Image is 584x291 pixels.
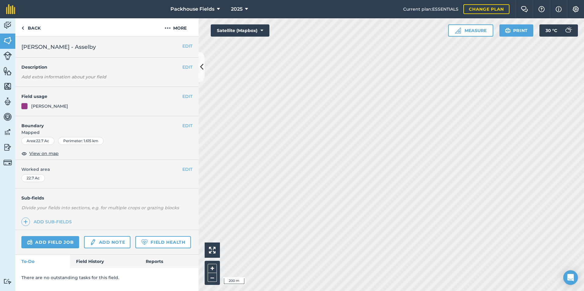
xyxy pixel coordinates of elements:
img: svg+xml;base64,PHN2ZyB4bWxucz0iaHR0cDovL3d3dy53My5vcmcvMjAwMC9zdmciIHdpZHRoPSI1NiIgaGVpZ2h0PSI2MC... [3,82,12,91]
img: Two speech bubbles overlapping with the left bubble in the forefront [521,6,528,12]
img: svg+xml;base64,PD94bWwgdmVyc2lvbj0iMS4wIiBlbmNvZGluZz0idXRmLTgiPz4KPCEtLSBHZW5lcmF0b3I6IEFkb2JlIE... [89,239,96,246]
img: svg+xml;base64,PHN2ZyB4bWxucz0iaHR0cDovL3d3dy53My5vcmcvMjAwMC9zdmciIHdpZHRoPSI5IiBoZWlnaHQ9IjI0Ii... [21,24,24,32]
img: svg+xml;base64,PD94bWwgdmVyc2lvbj0iMS4wIiBlbmNvZGluZz0idXRmLTgiPz4KPCEtLSBHZW5lcmF0b3I6IEFkb2JlIE... [27,239,33,246]
img: svg+xml;base64,PHN2ZyB4bWxucz0iaHR0cDovL3d3dy53My5vcmcvMjAwMC9zdmciIHdpZHRoPSIxNCIgaGVpZ2h0PSIyNC... [24,218,28,225]
button: EDIT [182,166,192,173]
button: Satellite (Mapbox) [211,24,269,37]
span: Worked area [21,166,192,173]
button: Print [499,24,534,37]
button: 30 °C [539,24,578,37]
a: Add note [84,236,130,248]
p: There are no outstanding tasks for this field. [21,274,192,281]
h4: Sub-fields [15,195,199,201]
img: svg+xml;base64,PD94bWwgdmVyc2lvbj0iMS4wIiBlbmNvZGluZz0idXRmLTgiPz4KPCEtLSBHZW5lcmF0b3I6IEFkb2JlIE... [3,278,12,284]
em: Divide your fields into sections, e.g. for multiple crops or grazing blocks [21,205,179,210]
img: svg+xml;base64,PD94bWwgdmVyc2lvbj0iMS4wIiBlbmNvZGluZz0idXRmLTgiPz4KPCEtLSBHZW5lcmF0b3I6IEFkb2JlIE... [3,97,12,106]
button: EDIT [182,122,192,129]
span: 2025 [231,5,243,13]
button: Measure [448,24,493,37]
h4: Description [21,64,192,70]
div: Perimeter : 1.615 km [58,137,104,145]
div: Area : 22.7 Ac [21,137,54,145]
img: A cog icon [572,6,579,12]
h4: Boundary [15,116,182,129]
img: A question mark icon [538,6,545,12]
img: svg+xml;base64,PHN2ZyB4bWxucz0iaHR0cDovL3d3dy53My5vcmcvMjAwMC9zdmciIHdpZHRoPSIyMCIgaGVpZ2h0PSIyNC... [165,24,171,32]
img: svg+xml;base64,PHN2ZyB4bWxucz0iaHR0cDovL3d3dy53My5vcmcvMjAwMC9zdmciIHdpZHRoPSI1NiIgaGVpZ2h0PSI2MC... [3,66,12,76]
a: Add field job [21,236,79,248]
button: – [208,273,217,282]
div: Open Intercom Messenger [563,270,578,285]
button: EDIT [182,43,192,49]
h4: Field usage [21,93,182,100]
img: svg+xml;base64,PHN2ZyB4bWxucz0iaHR0cDovL3d3dy53My5vcmcvMjAwMC9zdmciIHdpZHRoPSI1NiIgaGVpZ2h0PSI2MC... [3,36,12,45]
span: Current plan : ESSENTIALS [403,6,458,13]
a: Add sub-fields [21,217,74,226]
img: svg+xml;base64,PD94bWwgdmVyc2lvbj0iMS4wIiBlbmNvZGluZz0idXRmLTgiPz4KPCEtLSBHZW5lcmF0b3I6IEFkb2JlIE... [562,24,574,37]
img: Four arrows, one pointing top left, one top right, one bottom right and the last bottom left [209,247,216,253]
div: [PERSON_NAME] [31,103,68,110]
img: svg+xml;base64,PD94bWwgdmVyc2lvbj0iMS4wIiBlbmNvZGluZz0idXRmLTgiPz4KPCEtLSBHZW5lcmF0b3I6IEFkb2JlIE... [3,112,12,121]
a: Field History [70,255,139,268]
img: svg+xml;base64,PD94bWwgdmVyc2lvbj0iMS4wIiBlbmNvZGluZz0idXRmLTgiPz4KPCEtLSBHZW5lcmF0b3I6IEFkb2JlIE... [3,21,12,30]
button: More [153,18,199,36]
a: Reports [140,255,199,268]
img: svg+xml;base64,PD94bWwgdmVyc2lvbj0iMS4wIiBlbmNvZGluZz0idXRmLTgiPz4KPCEtLSBHZW5lcmF0b3I6IEFkb2JlIE... [3,158,12,167]
button: EDIT [182,93,192,100]
img: svg+xml;base64,PD94bWwgdmVyc2lvbj0iMS4wIiBlbmNvZGluZz0idXRmLTgiPz4KPCEtLSBHZW5lcmF0b3I6IEFkb2JlIE... [3,128,12,137]
a: Field Health [135,236,191,248]
a: To-Do [15,255,70,268]
a: Change plan [463,4,509,14]
button: + [208,264,217,273]
span: Packhouse Fields [170,5,214,13]
img: fieldmargin Logo [6,4,15,14]
span: Mapped [15,129,199,136]
em: Add extra information about your field [21,74,106,80]
img: svg+xml;base64,PD94bWwgdmVyc2lvbj0iMS4wIiBlbmNvZGluZz0idXRmLTgiPz4KPCEtLSBHZW5lcmF0b3I6IEFkb2JlIE... [3,143,12,152]
span: [PERSON_NAME] - Asselby [21,43,96,51]
button: EDIT [182,64,192,70]
img: svg+xml;base64,PD94bWwgdmVyc2lvbj0iMS4wIiBlbmNvZGluZz0idXRmLTgiPz4KPCEtLSBHZW5lcmF0b3I6IEFkb2JlIE... [3,52,12,60]
img: Ruler icon [455,27,461,34]
a: Back [15,18,47,36]
button: View on map [21,150,59,157]
img: svg+xml;base64,PHN2ZyB4bWxucz0iaHR0cDovL3d3dy53My5vcmcvMjAwMC9zdmciIHdpZHRoPSIxNyIgaGVpZ2h0PSIxNy... [556,5,562,13]
span: 30 ° C [546,24,557,37]
span: View on map [29,150,59,157]
img: svg+xml;base64,PHN2ZyB4bWxucz0iaHR0cDovL3d3dy53My5vcmcvMjAwMC9zdmciIHdpZHRoPSIxOCIgaGVpZ2h0PSIyNC... [21,150,27,157]
div: 22.7 Ac [21,174,45,182]
img: svg+xml;base64,PHN2ZyB4bWxucz0iaHR0cDovL3d3dy53My5vcmcvMjAwMC9zdmciIHdpZHRoPSIxOSIgaGVpZ2h0PSIyNC... [505,27,511,34]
